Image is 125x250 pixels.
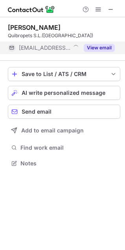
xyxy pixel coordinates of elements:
div: [PERSON_NAME] [8,24,61,31]
span: AI write personalized message [22,90,105,96]
button: Send email [8,105,120,119]
span: [EMAIL_ADDRESS][DOMAIN_NAME] [19,44,70,51]
button: save-profile-one-click [8,67,120,81]
span: Find work email [20,144,117,151]
div: Quibropets S.L.([GEOGRAPHIC_DATA]) [8,32,120,39]
button: Notes [8,158,120,169]
div: Save to List / ATS / CRM [22,71,107,77]
span: Send email [22,109,51,115]
span: Notes [20,160,117,167]
button: Add to email campaign [8,123,120,138]
button: AI write personalized message [8,86,120,100]
span: Add to email campaign [21,127,84,134]
button: Find work email [8,142,120,153]
button: Reveal Button [84,44,115,52]
img: ContactOut v5.3.10 [8,5,55,14]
